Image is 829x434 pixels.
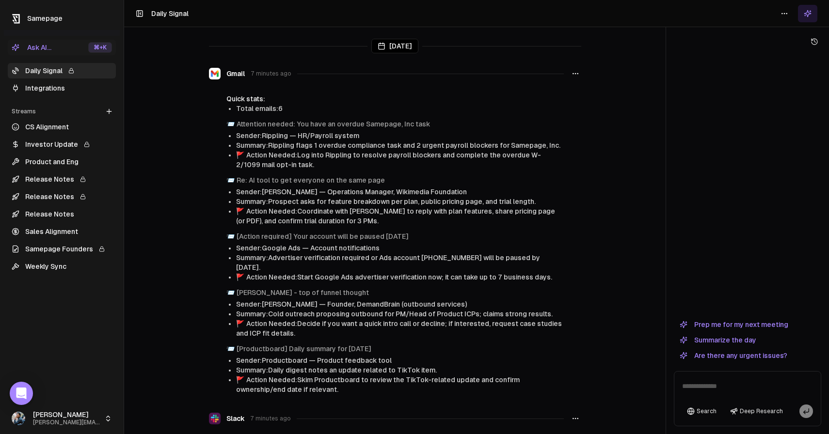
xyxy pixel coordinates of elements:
[236,375,564,394] li: Action Needed: Skim Productboard to review the TikTok-related update and confirm ownership/end da...
[8,63,116,78] a: Daily Signal
[371,39,418,53] div: [DATE]
[236,320,244,327] span: flag
[8,80,116,96] a: Integrations
[236,376,244,384] span: flag
[236,197,564,206] li: Summary: Prospect asks for feature breakdown per plan, public pricing page, and trial length.
[237,289,369,296] a: [PERSON_NAME] - top of funnel thought
[226,414,244,423] span: Slack
[236,140,564,150] li: Summary: Rippling flags 1 overdue compliance task and 2 urgent payroll blockers for Samepage, Inc.
[236,243,564,253] li: Sender: Google Ads — Account notifications
[8,40,116,55] button: Ask AI...⌘+K
[236,309,564,319] li: Summary: Cold outreach proposing outbound for PM/Head of Product ICPs; claims strong results.
[27,15,63,22] span: Samepage
[226,120,235,128] span: envelope
[8,171,116,187] a: Release Notes
[226,289,235,296] span: envelope
[237,232,409,240] a: [Action required] Your account will be paused [DATE]
[674,319,794,330] button: Prep me for my next meeting
[8,104,116,119] div: Streams
[725,404,788,418] button: Deep Research
[236,319,564,338] li: Action Needed: Decide if you want a quick intro call or decline; if interested, request case stud...
[236,187,564,197] li: Sender: [PERSON_NAME] — Operations Manager, Wikimedia Foundation
[12,43,51,52] div: Ask AI...
[236,253,564,272] li: Summary: Advertiser verification required or Ads account [PHONE_NUMBER] will be paused by [DATE].
[674,334,762,346] button: Summarize the day
[8,154,116,170] a: Product and Eng
[682,404,721,418] button: Search
[8,206,116,222] a: Release Notes
[237,120,430,128] a: Attention needed: You have an overdue Samepage, Inc task
[236,151,244,159] span: flag
[8,189,116,204] a: Release Notes
[237,345,371,353] a: [Productboard] Daily summary for [DATE]
[236,356,564,365] li: Sender: Productboard — Product feedback tool
[8,407,116,430] button: [PERSON_NAME][PERSON_NAME][EMAIL_ADDRESS]
[674,350,793,361] button: Are there any urgent issues?
[226,69,245,78] span: Gmail
[8,137,116,152] a: Investor Update
[250,415,291,422] span: 7 minutes ago
[33,419,100,426] span: [PERSON_NAME][EMAIL_ADDRESS]
[236,273,244,281] span: flag
[236,104,564,113] li: Total emails: 6
[226,94,564,104] div: Quick stats:
[8,259,116,274] a: Weekly Sync
[236,150,564,170] li: Action Needed: Log into Rippling to resolve payroll blockers and complete the overdue W-2/1099 ma...
[10,382,33,405] div: Open Intercom Messenger
[12,412,25,425] img: 1695405595226.jpeg
[236,299,564,309] li: Sender: [PERSON_NAME] — Founder, DemandBrain (outbound services)
[8,241,116,257] a: Samepage Founders
[236,131,564,140] li: Sender: Rippling — HR/Payroll system
[236,207,244,215] span: flag
[251,70,291,77] span: 7 minutes ago
[237,176,385,184] a: Re: AI tool to get everyone on the same page
[209,413,221,424] img: Slack
[226,232,235,240] span: envelope
[236,365,564,375] li: Summary: Daily digest notes an update related to TikTok item.
[236,272,564,282] li: Action Needed: Start Google Ads advertiser verification now; it can take up to 7 business days.
[8,224,116,239] a: Sales Alignment
[33,411,100,419] span: [PERSON_NAME]
[226,345,235,353] span: envelope
[8,119,116,135] a: CS Alignment
[88,42,112,53] div: ⌘ +K
[209,68,221,79] img: Gmail
[151,9,189,18] h1: Daily Signal
[226,176,235,184] span: envelope
[236,206,564,226] li: Action Needed: Coordinate with [PERSON_NAME] to reply with plan features, share pricing page (or ...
